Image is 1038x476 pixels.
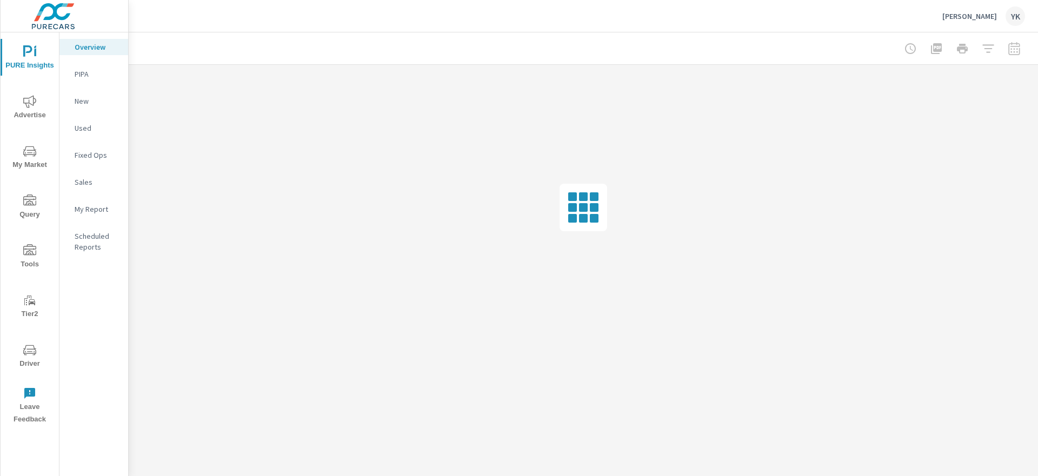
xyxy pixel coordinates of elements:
div: Sales [59,174,128,190]
span: Tier2 [4,294,56,320]
p: Used [75,123,119,133]
span: Driver [4,344,56,370]
p: New [75,96,119,106]
div: Fixed Ops [59,147,128,163]
p: Fixed Ops [75,150,119,160]
div: PIPA [59,66,128,82]
span: Tools [4,244,56,271]
div: Scheduled Reports [59,228,128,255]
span: PURE Insights [4,45,56,72]
span: My Market [4,145,56,171]
p: [PERSON_NAME] [942,11,997,21]
span: Query [4,195,56,221]
div: Used [59,120,128,136]
div: My Report [59,201,128,217]
div: nav menu [1,32,59,430]
p: Scheduled Reports [75,231,119,252]
div: YK [1006,6,1025,26]
div: Overview [59,39,128,55]
p: My Report [75,204,119,214]
p: PIPA [75,69,119,79]
p: Overview [75,42,119,52]
div: New [59,93,128,109]
p: Sales [75,177,119,187]
span: Leave Feedback [4,387,56,426]
span: Advertise [4,95,56,122]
